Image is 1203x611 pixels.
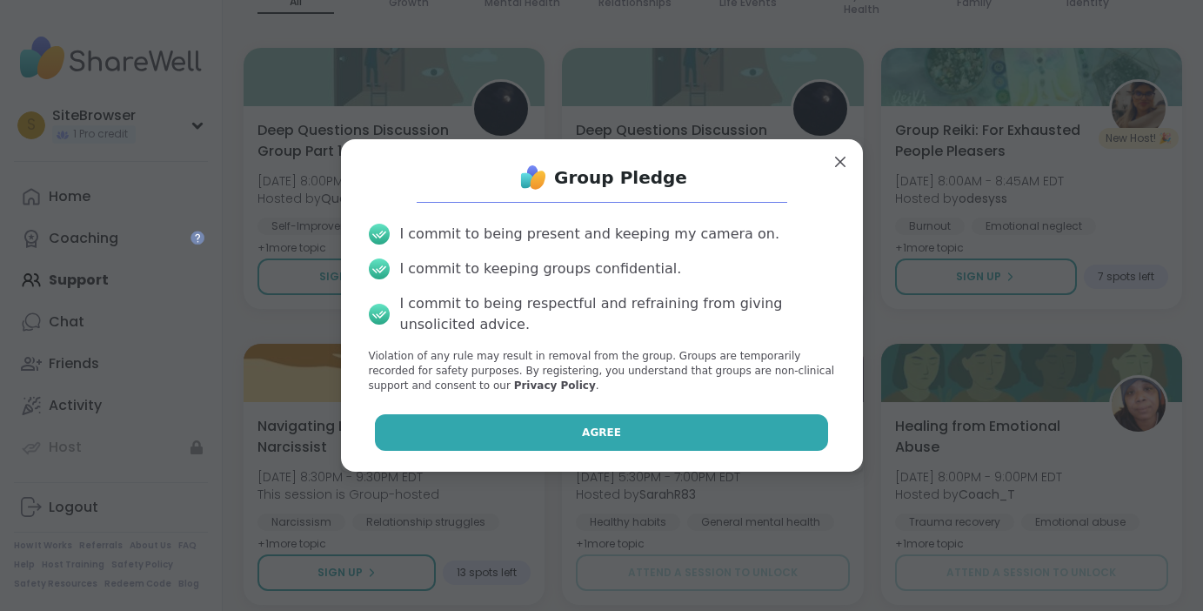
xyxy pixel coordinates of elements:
[516,160,551,195] img: ShareWell Logo
[190,231,204,245] iframe: Spotlight
[400,258,682,279] div: I commit to keeping groups confidential.
[582,425,621,440] span: Agree
[514,379,596,392] a: Privacy Policy
[400,293,835,335] div: I commit to being respectful and refraining from giving unsolicited advice.
[369,349,835,393] p: Violation of any rule may result in removal from the group. Groups are temporarily recorded for s...
[554,165,687,190] h1: Group Pledge
[400,224,779,245] div: I commit to being present and keeping my camera on.
[375,414,828,451] button: Agree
